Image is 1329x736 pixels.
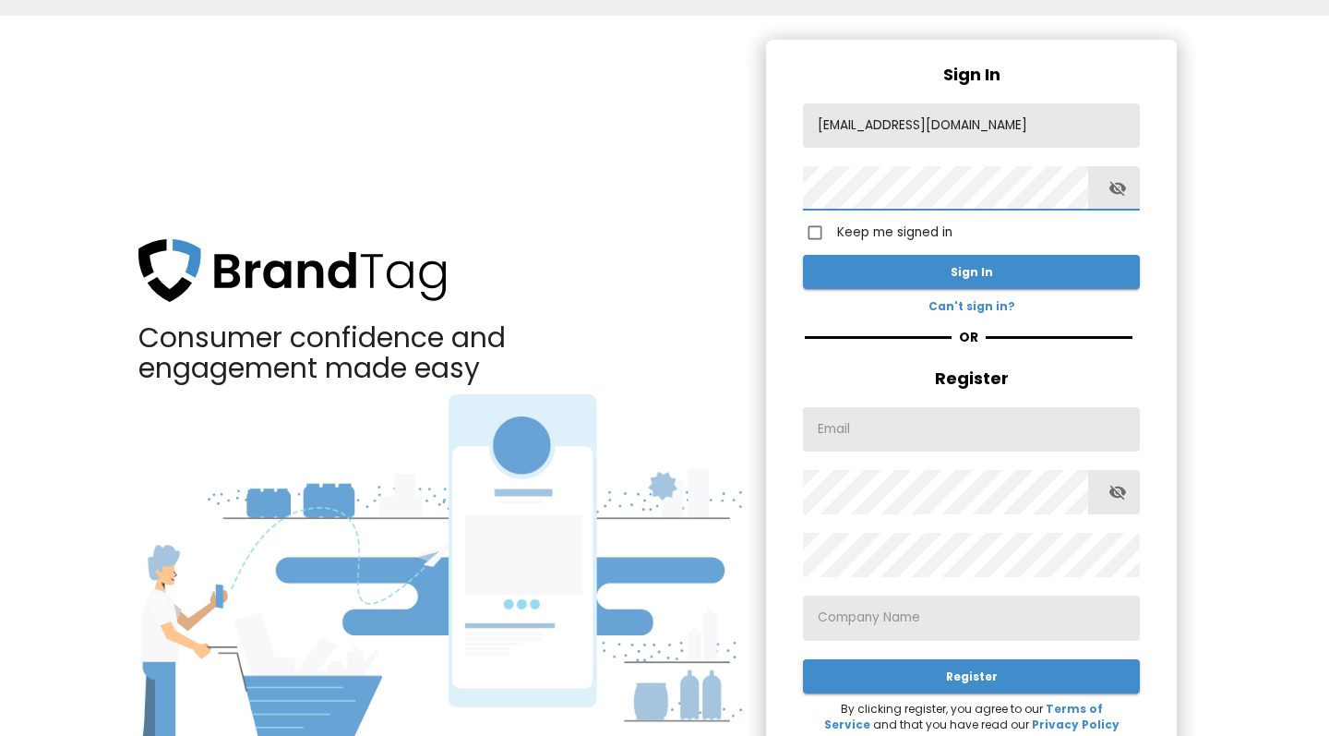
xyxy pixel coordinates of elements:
[138,306,569,394] p: Consumer confidence and engagement made easy
[803,596,1140,640] input: Company Name
[803,103,1140,148] input: Email
[837,223,952,243] span: Keep me signed in
[803,407,1140,452] input: Email
[952,321,986,336] p: OR
[138,239,446,302] img: brandtag
[1032,717,1119,732] a: Privacy Policy
[824,701,1103,732] a: Terms of Service
[803,255,1140,289] button: Sign In
[788,62,1155,88] span: Sign In
[818,667,1125,686] span: Register
[788,366,1155,392] span: Register
[818,262,1125,282] span: Sign In
[803,296,1140,314] a: Can't sign in?
[803,659,1140,694] button: Register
